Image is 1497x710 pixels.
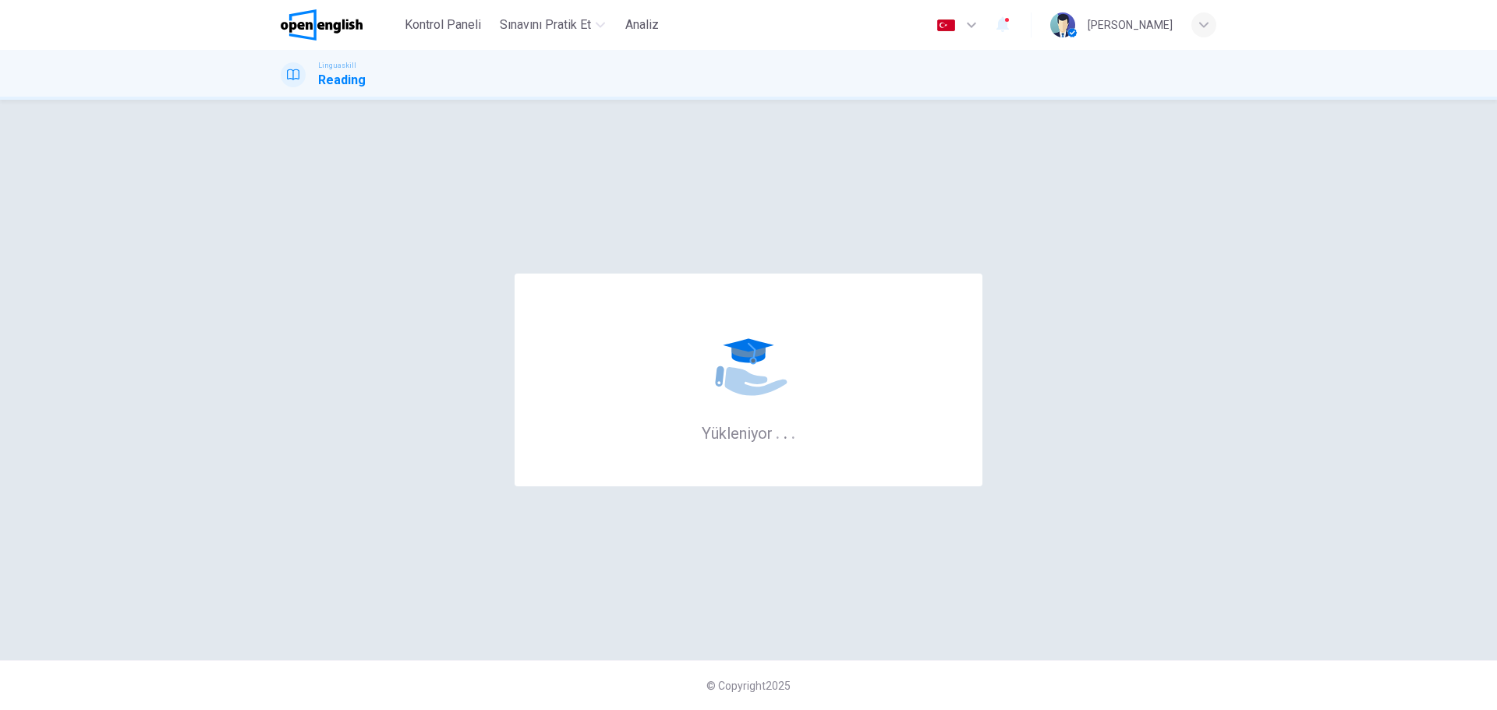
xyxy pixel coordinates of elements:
[1050,12,1075,37] img: Profile picture
[405,16,481,34] span: Kontrol Paneli
[783,419,788,444] h6: .
[1088,16,1173,34] div: [PERSON_NAME]
[318,71,366,90] h1: Reading
[702,422,796,443] h6: Yükleniyor
[281,9,398,41] a: OpenEnglish logo
[398,11,487,39] button: Kontrol Paneli
[494,11,611,39] button: Sınavını Pratik Et
[625,16,659,34] span: Analiz
[936,19,956,31] img: tr
[775,419,780,444] h6: .
[318,60,356,71] span: Linguaskill
[500,16,591,34] span: Sınavını Pratik Et
[706,680,791,692] span: © Copyright 2025
[281,9,363,41] img: OpenEnglish logo
[791,419,796,444] h6: .
[618,11,667,39] button: Analiz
